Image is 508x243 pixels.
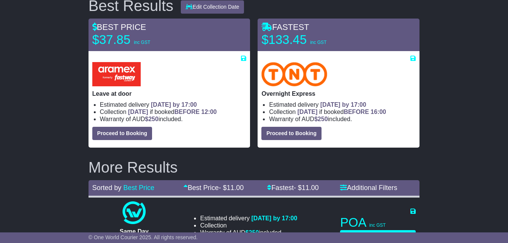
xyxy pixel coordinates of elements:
span: inc GST [369,223,385,228]
span: inc GST [134,40,150,45]
li: Estimated delivery [100,101,247,108]
li: Warranty of AUD included. [269,115,416,123]
span: $ [314,116,328,122]
span: 250 [148,116,158,122]
span: 11.00 [301,184,318,192]
span: if booked [128,109,217,115]
span: Sorted by [92,184,121,192]
p: Overnight Express [261,90,416,97]
span: [DATE] by 17:00 [151,101,197,108]
img: Aramex: Leave at door [92,62,141,86]
p: Leave at door [92,90,247,97]
a: Fastest- $11.00 [267,184,318,192]
span: BEFORE [344,109,369,115]
li: Estimated delivery [200,215,297,222]
p: $133.45 [261,32,356,47]
span: 11.00 [227,184,244,192]
img: One World Courier: Same Day Nationwide(quotes take 0.5-1 hour) [123,201,145,224]
h2: More Results [89,159,419,176]
span: FASTEST [261,22,309,32]
span: - $ [294,184,318,192]
span: [DATE] by 17:00 [251,215,297,221]
a: Best Price- $11.00 [183,184,244,192]
span: inc GST [310,40,326,45]
span: $ [145,116,158,122]
button: Proceed to Booking [92,127,152,140]
span: [DATE] by 17:00 [320,101,367,108]
li: Warranty of AUD included. [200,229,297,236]
span: if booked [297,109,386,115]
span: © One World Courier 2025. All rights reserved. [89,234,198,240]
p: $37.85 [92,32,187,47]
a: Additional Filters [340,184,397,192]
a: Best Price [123,184,154,192]
button: Proceed to Booking [261,127,321,140]
li: Collection [100,108,247,115]
span: BEFORE [174,109,200,115]
span: 16:00 [371,109,386,115]
p: POA [340,215,416,230]
li: Warranty of AUD included. [100,115,247,123]
span: BEST PRICE [92,22,146,32]
li: Collection [200,222,297,229]
li: Estimated delivery [269,101,416,108]
span: 250 [318,116,328,122]
li: Collection [269,108,416,115]
span: $ [245,229,259,236]
img: TNT Domestic: Overnight Express [261,62,327,86]
span: [DATE] [128,109,148,115]
button: Edit Collection Date [181,0,244,14]
span: [DATE] [297,109,317,115]
span: 250 [249,229,259,236]
span: 12:00 [201,109,217,115]
span: - $ [219,184,244,192]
